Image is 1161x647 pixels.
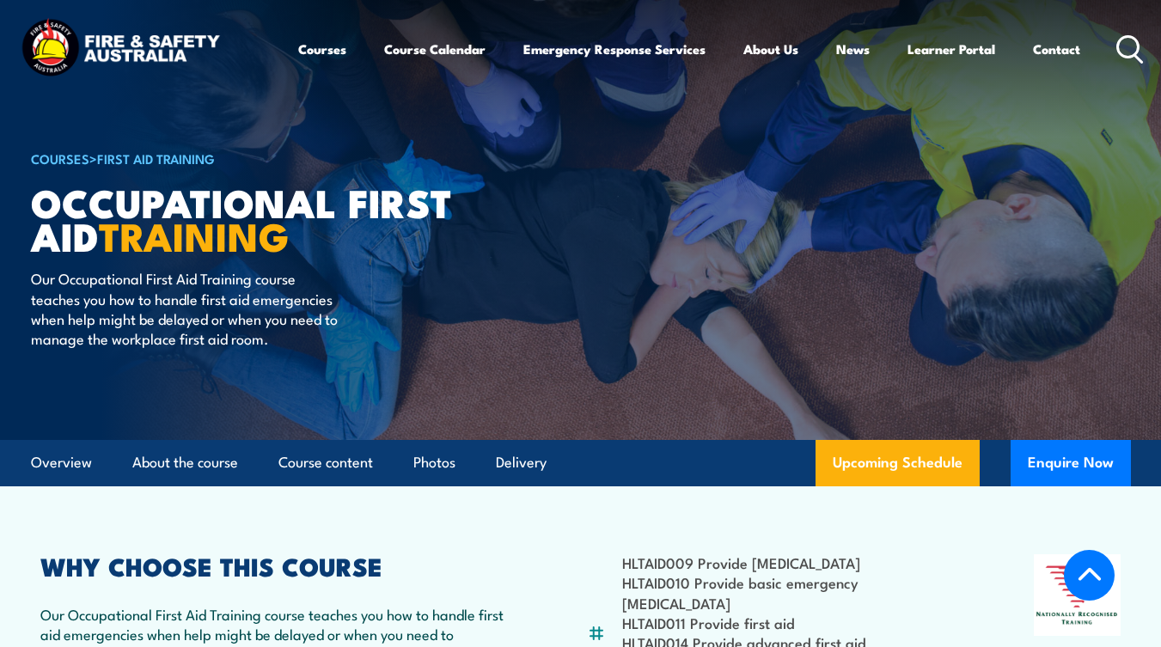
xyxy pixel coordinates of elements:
a: COURSES [31,149,89,168]
a: Course Calendar [384,28,486,70]
h2: WHY CHOOSE THIS COURSE [40,554,509,577]
a: Course content [278,440,373,485]
a: Delivery [496,440,547,485]
strong: TRAINING [99,205,290,265]
a: About the course [132,440,238,485]
a: Emergency Response Services [523,28,706,70]
a: Overview [31,440,92,485]
a: Upcoming Schedule [816,440,980,486]
a: News [836,28,870,70]
a: Photos [413,440,455,485]
a: Contact [1033,28,1080,70]
a: Courses [298,28,346,70]
a: Learner Portal [907,28,995,70]
button: Enquire Now [1011,440,1131,486]
li: HLTAID010 Provide basic emergency [MEDICAL_DATA] [622,572,956,613]
h1: Occupational First Aid [31,185,455,252]
a: About Us [743,28,798,70]
li: HLTAID011 Provide first aid [622,613,956,632]
p: Our Occupational First Aid Training course teaches you how to handle first aid emergencies when h... [31,268,345,349]
h6: > [31,148,455,168]
li: HLTAID009 Provide [MEDICAL_DATA] [622,552,956,572]
img: Nationally Recognised Training logo. [1034,554,1121,636]
a: First Aid Training [97,149,215,168]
